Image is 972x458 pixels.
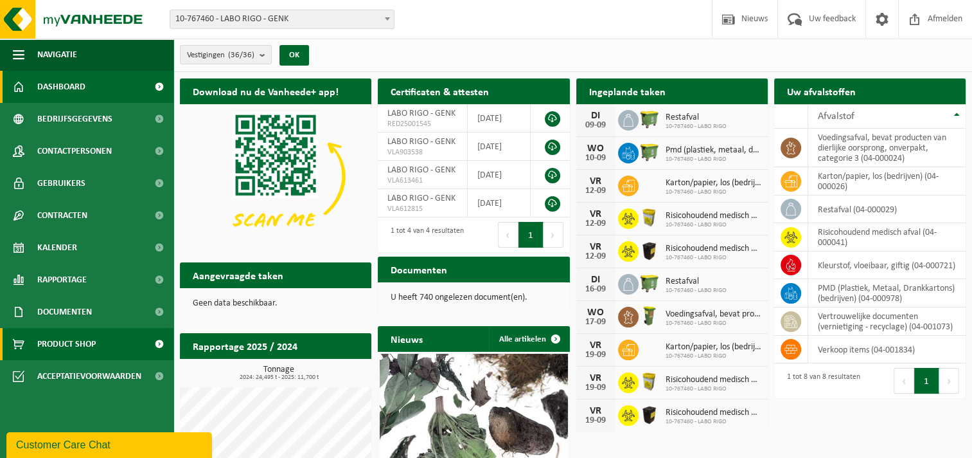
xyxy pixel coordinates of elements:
a: Alle artikelen [489,326,569,352]
img: LP-SB-00045-CRB-21 [639,206,660,228]
div: 16-09 [583,285,608,294]
img: LP-SB-00050-HPE-51 [639,239,660,261]
img: LP-SB-00050-HPE-51 [639,403,660,425]
td: restafval (04-000029) [808,196,966,223]
span: Rapportage [37,264,87,296]
span: Vestigingen [187,46,254,65]
p: U heeft 740 ongelezen document(en). [391,293,556,302]
h2: Ingeplande taken [576,78,678,104]
h2: Documenten [378,257,460,282]
span: Dashboard [37,71,85,103]
span: LABO RIGO - GENK [387,194,455,203]
span: Voedingsafval, bevat producten van dierlijke oorsprong, onverpakt, categorie 3 [666,309,761,320]
div: WO [583,143,608,154]
div: VR [583,340,608,351]
button: 1 [914,368,939,394]
span: LABO RIGO - GENK [387,109,455,118]
span: Restafval [666,277,727,287]
span: Risicohoudend medisch afval [666,244,761,254]
td: [DATE] [468,189,531,217]
span: 10-767460 - LABO RIGO [666,156,761,163]
button: OK [279,45,309,66]
span: 10-767460 - LABO RIGO [666,320,761,327]
h2: Download nu de Vanheede+ app! [180,78,351,104]
div: 09-09 [583,121,608,130]
img: Download de VHEPlus App [180,104,371,248]
div: 12-09 [583,252,608,261]
td: [DATE] [468,161,531,189]
span: 10-767460 - LABO RIGO [666,353,761,360]
span: 10-767460 - LABO RIGO [666,418,761,426]
td: kleurstof, vloeibaar, giftig (04-000721) [808,252,966,279]
div: 10-09 [583,154,608,163]
span: Bedrijfsgegevens [37,103,112,135]
img: LP-SB-00045-CRB-21 [639,371,660,392]
p: Geen data beschikbaar. [193,299,358,308]
a: Bekijk rapportage [276,358,370,384]
span: Karton/papier, los (bedrijven) [666,342,761,353]
h2: Nieuws [378,326,436,351]
div: VR [583,373,608,383]
img: WB-1100-HPE-GN-50 [639,141,660,163]
td: voedingsafval, bevat producten van dierlijke oorsprong, onverpakt, categorie 3 (04-000024) [808,129,966,167]
span: 10-767460 - LABO RIGO - GENK [170,10,394,29]
div: 12-09 [583,219,608,228]
button: Vestigingen(36/36) [180,45,272,64]
span: VLA903538 [387,147,457,158]
span: LABO RIGO - GENK [387,137,455,147]
div: 1 tot 4 van 4 resultaten [384,221,464,249]
div: 1 tot 8 van 8 resultaten [781,367,860,395]
div: 19-09 [583,383,608,392]
img: WB-1100-HPE-GN-50 [639,108,660,130]
h3: Tonnage [186,365,371,381]
div: 19-09 [583,351,608,360]
div: DI [583,275,608,285]
span: Acceptatievoorwaarden [37,360,141,392]
div: 12-09 [583,187,608,196]
div: VR [583,176,608,187]
div: VR [583,209,608,219]
span: 10-767460 - LABO RIGO [666,123,727,131]
span: Risicohoudend medisch afval [666,408,761,418]
iframe: chat widget [6,430,215,458]
count: (36/36) [228,51,254,59]
span: Restafval [666,113,727,123]
span: VLA613461 [387,176,457,186]
span: Gebruikers [37,167,85,199]
span: 10-767460 - LABO RIGO - GENK [170,10,394,28]
span: Kalender [37,232,77,264]
span: Product Shop [37,328,96,360]
h2: Aangevraagde taken [180,262,296,288]
td: vertrouwelijke documenten (vernietiging - recyclage) (04-001073) [808,307,966,336]
span: VLA612815 [387,204,457,214]
span: Afvalstof [818,111,854,122]
span: Documenten [37,296,92,328]
span: 2024: 24,495 t - 2025: 11,700 t [186,374,371,381]
span: Contracten [37,199,87,232]
span: 10-767460 - LABO RIGO [666,188,761,196]
span: 10-767460 - LABO RIGO [666,287,727,295]
span: Risicohoudend medisch afval [666,211,761,221]
div: 17-09 [583,318,608,327]
button: Previous [894,368,914,394]
td: [DATE] [468,133,531,161]
button: Next [939,368,959,394]
span: Navigatie [37,39,77,71]
td: risicohoudend medisch afval (04-000041) [808,223,966,252]
button: Next [543,222,563,248]
div: VR [583,406,608,416]
div: 19-09 [583,416,608,425]
span: LABO RIGO - GENK [387,165,455,175]
td: [DATE] [468,104,531,133]
td: verkoop items (04-001834) [808,336,966,363]
h2: Rapportage 2025 / 2024 [180,333,310,358]
span: 10-767460 - LABO RIGO [666,221,761,229]
button: 1 [518,222,543,248]
span: 10-767460 - LABO RIGO [666,385,761,393]
span: Pmd (plastiek, metaal, drankkartons) (bedrijven) [666,145,761,156]
div: WO [583,307,608,318]
span: Karton/papier, los (bedrijven) [666,178,761,188]
span: Risicohoudend medisch afval [666,375,761,385]
button: Previous [498,222,518,248]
